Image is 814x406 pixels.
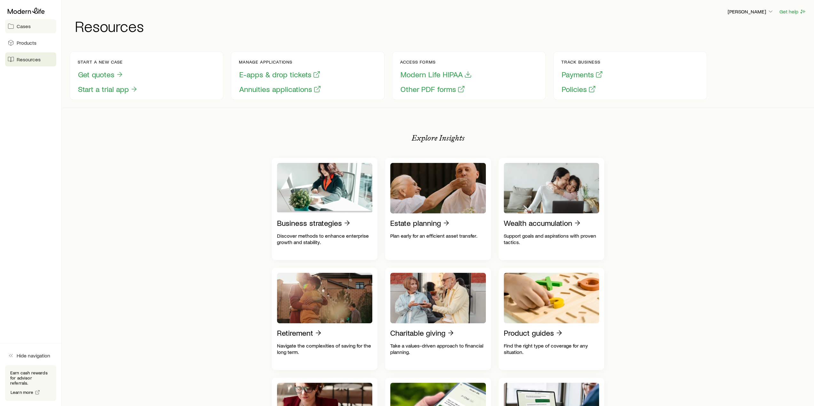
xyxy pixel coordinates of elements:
[390,273,486,323] img: Charitable giving
[17,40,36,46] span: Products
[17,352,50,359] span: Hide navigation
[5,349,56,363] button: Hide navigation
[17,56,41,63] span: Resources
[239,59,321,65] p: Manage applications
[78,84,138,94] button: Start a trial app
[400,84,465,94] button: Other PDF forms
[412,134,465,142] p: Explore Insights
[499,268,605,370] a: Product guidesFind the right type of coverage for any situation.
[400,59,472,65] p: Access forms
[390,233,486,239] p: Plan early for an efficient asset transfer.
[385,158,491,260] a: Estate planningPlan early for an efficient asset transfer.
[390,328,446,337] p: Charitable giving
[272,268,378,370] a: RetirementNavigate the complexities of saving for the long term.
[385,268,491,370] a: Charitable givingTake a values-driven approach to financial planning.
[277,218,342,227] p: Business strategies
[561,70,603,80] button: Payments
[277,163,373,213] img: Business strategies
[504,342,599,355] p: Find the right type of coverage for any situation.
[728,8,774,15] p: [PERSON_NAME]
[5,36,56,50] a: Products
[277,328,313,337] p: Retirement
[78,70,124,80] button: Get quotes
[390,163,486,213] img: Estate planning
[17,23,31,29] span: Cases
[239,70,321,80] button: E-apps & drop tickets
[277,233,373,245] p: Discover methods to enhance enterprise growth and stability.
[727,8,774,16] button: [PERSON_NAME]
[504,273,599,323] img: Product guides
[239,84,321,94] button: Annuities applications
[5,52,56,66] a: Resources
[5,19,56,33] a: Cases
[499,158,605,260] a: Wealth accumulationSupport goals and aspirations with proven tactics.
[5,365,56,401] div: Earn cash rewards for advisor referrals.Learn more
[561,84,596,94] button: Policies
[277,342,373,355] p: Navigate the complexities of saving for the long term.
[75,18,806,34] h1: Resources
[504,328,554,337] p: Product guides
[277,273,373,323] img: Retirement
[504,218,572,227] p: Wealth accumulation
[10,370,51,386] p: Earn cash rewards for advisor referrals.
[272,158,378,260] a: Business strategiesDiscover methods to enhance enterprise growth and stability.
[504,233,599,245] p: Support goals and aspirations with proven tactics.
[390,342,486,355] p: Take a values-driven approach to financial planning.
[504,163,599,213] img: Wealth accumulation
[78,59,138,65] p: Start a new case
[400,70,472,80] button: Modern Life HIPAA
[11,390,34,395] span: Learn more
[561,59,603,65] p: Track business
[779,8,806,15] button: Get help
[390,218,441,227] p: Estate planning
